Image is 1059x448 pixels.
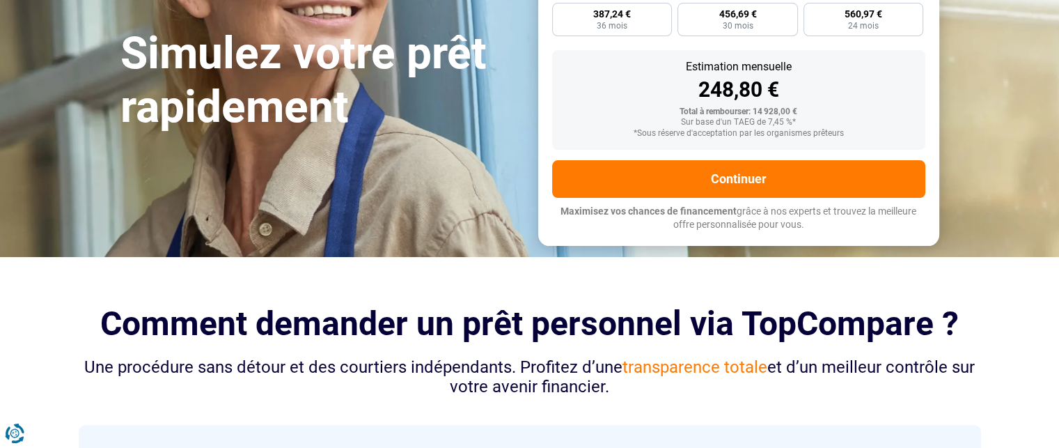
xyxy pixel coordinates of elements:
[593,9,631,19] span: 387,24 €
[563,79,914,100] div: 248,80 €
[597,22,627,30] span: 36 mois
[845,9,882,19] span: 560,97 €
[79,304,981,343] h2: Comment demander un prêt personnel via TopCompare ?
[563,118,914,128] div: Sur base d'un TAEG de 7,45 %*
[79,357,981,398] div: Une procédure sans détour et des courtiers indépendants. Profitez d’une et d’un meilleur contrôle...
[563,61,914,72] div: Estimation mensuelle
[560,206,737,217] span: Maximisez vos chances de financement
[552,205,925,232] p: grâce à nos experts et trouvez la meilleure offre personnalisée pour vous.
[848,22,879,30] span: 24 mois
[722,22,753,30] span: 30 mois
[719,9,756,19] span: 456,69 €
[120,27,521,134] h1: Simulez votre prêt rapidement
[552,160,925,198] button: Continuer
[563,107,914,117] div: Total à rembourser: 14 928,00 €
[622,357,767,377] span: transparence totale
[563,129,914,139] div: *Sous réserve d'acceptation par les organismes prêteurs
